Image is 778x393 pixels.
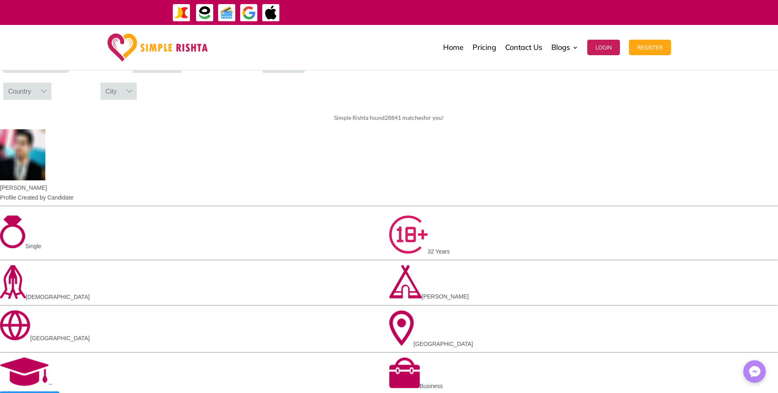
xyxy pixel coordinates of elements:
img: EasyPaisa-icon [196,4,214,22]
span: [PERSON_NAME] [422,293,469,300]
a: Register [629,27,671,68]
a: Blogs [551,27,578,68]
span: Business [420,383,443,389]
a: Pricing [473,27,496,68]
img: JazzCash-icon [172,4,191,22]
div: Country [3,83,36,100]
span: Single [25,243,41,249]
a: Login [587,27,620,68]
span: 32 Years [428,248,450,255]
span: Simple Rishta found for you! [334,114,444,121]
button: Register [629,40,671,55]
span: [GEOGRAPHIC_DATA] [30,335,90,341]
a: Home [443,27,464,68]
span: [DEMOGRAPHIC_DATA] [26,294,90,300]
div: City [100,83,122,100]
span: -- [49,381,52,387]
span: [GEOGRAPHIC_DATA] [414,341,473,347]
img: Credit Cards [218,4,236,22]
a: Contact Us [505,27,542,68]
span: 28841 matches [385,114,424,121]
img: GooglePay-icon [240,4,258,22]
button: Login [587,40,620,55]
img: ApplePay-icon [262,4,280,22]
img: Messenger [747,364,763,380]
